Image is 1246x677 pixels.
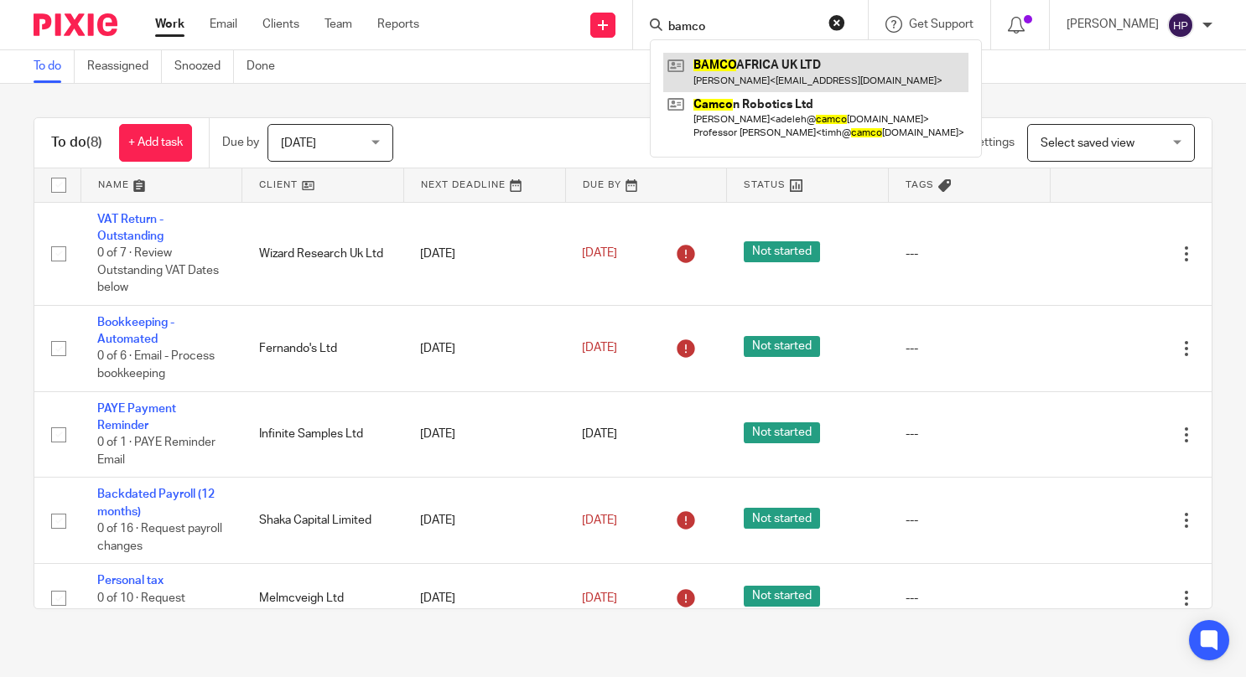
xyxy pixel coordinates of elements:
[377,16,419,33] a: Reports
[906,512,1034,529] div: ---
[86,136,102,149] span: (8)
[97,437,215,467] span: 0 of 1 · PAYE Reminder Email
[744,241,820,262] span: Not started
[403,478,565,564] td: [DATE]
[34,50,75,83] a: To do
[87,50,162,83] a: Reassigned
[403,202,565,305] td: [DATE]
[906,590,1034,607] div: ---
[242,391,404,478] td: Infinite Samples Ltd
[403,391,565,478] td: [DATE]
[97,523,222,552] span: 0 of 16 · Request payroll changes
[1167,12,1194,39] img: svg%3E
[51,134,102,152] h1: To do
[906,180,934,189] span: Tags
[582,343,617,354] span: [DATE]
[403,305,565,391] td: [DATE]
[744,336,820,357] span: Not started
[97,351,215,380] span: 0 of 6 · Email - Process bookkeeping
[744,422,820,443] span: Not started
[667,20,818,35] input: Search
[909,18,973,30] span: Get Support
[582,514,617,526] span: [DATE]
[828,14,845,31] button: Clear
[281,137,316,149] span: [DATE]
[744,508,820,529] span: Not started
[582,247,617,259] span: [DATE]
[1041,137,1134,149] span: Select saved view
[1067,16,1159,33] p: [PERSON_NAME]
[174,50,234,83] a: Snoozed
[222,134,259,151] p: Due by
[906,245,1034,262] div: ---
[210,16,237,33] a: Email
[119,124,192,162] a: + Add task
[324,16,352,33] a: Team
[242,564,404,633] td: Melmcveigh Ltd
[242,478,404,564] td: Shaka Capital Limited
[155,16,184,33] a: Work
[582,592,617,604] span: [DATE]
[97,488,215,517] a: Backdated Payroll (12 months)
[906,340,1034,357] div: ---
[97,247,219,293] span: 0 of 7 · Review Outstanding VAT Dates below
[247,50,288,83] a: Done
[744,586,820,607] span: Not started
[34,13,117,36] img: Pixie
[403,564,565,633] td: [DATE]
[262,16,299,33] a: Clients
[97,403,176,432] a: PAYE Payment Reminder
[97,317,174,345] a: Bookkeeping - Automated
[97,592,185,622] span: 0 of 10 · Request information
[582,428,617,440] span: [DATE]
[97,214,164,242] a: VAT Return - Outstanding
[242,202,404,305] td: Wizard Research Uk Ltd
[906,426,1034,442] div: ---
[242,305,404,391] td: Fernando's Ltd
[97,575,164,587] a: Personal tax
